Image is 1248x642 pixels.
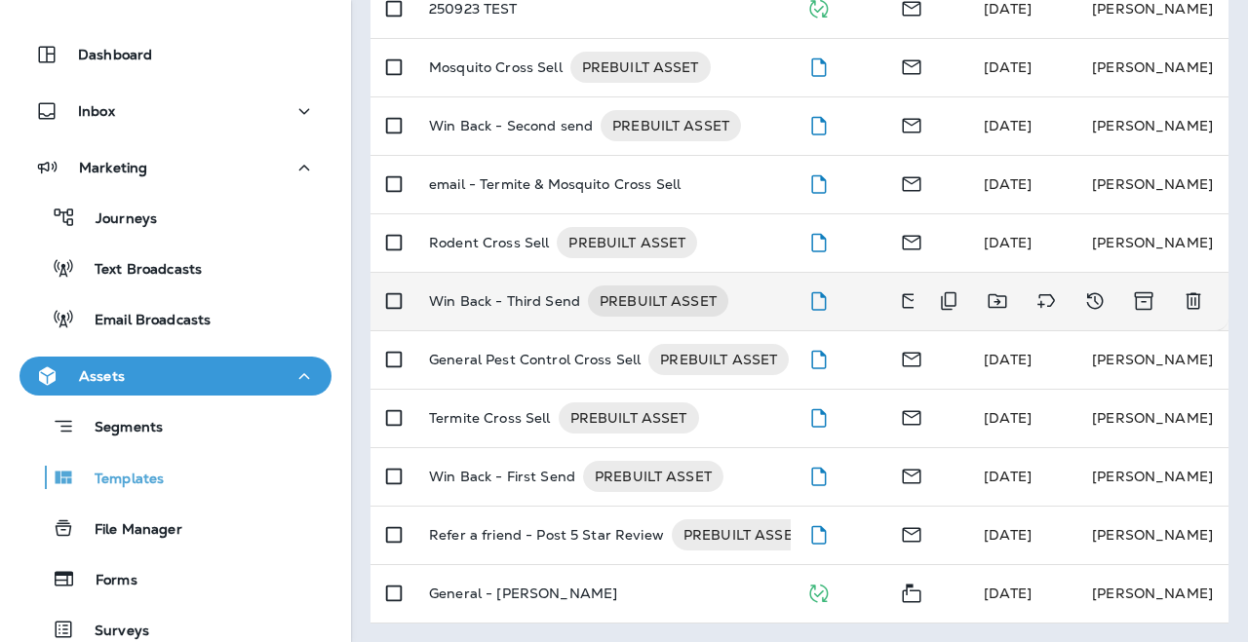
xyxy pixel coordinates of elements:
span: Frank Carreno [984,409,1032,427]
span: Email [900,115,923,132]
span: Draft [806,407,831,425]
p: Journeys [76,210,157,229]
button: View Changelog [1075,282,1114,321]
p: email - Termite & Mosquito Cross Sell [429,176,681,192]
span: Draft [806,232,831,249]
div: PREBUILT ASSET [559,402,699,434]
div: PREBUILT ASSET [588,285,728,317]
button: Journeys [19,197,331,238]
span: Email [900,232,923,249]
p: Surveys [75,623,149,641]
button: Marketing [19,148,331,187]
td: [PERSON_NAME] [1076,155,1228,213]
span: Frank Carreno [984,468,1032,485]
p: Win Back - First Send [429,461,575,492]
button: Templates [19,457,331,498]
p: General - [PERSON_NAME] [429,585,617,601]
span: Draft [806,173,831,191]
span: PREBUILT ASSET [559,408,699,428]
span: PREBUILT ASSET [588,291,728,311]
p: Dashboard [78,47,152,62]
p: Inbox [78,103,115,119]
p: File Manager [75,521,182,540]
div: PREBUILT ASSET [583,461,723,492]
p: General Pest Control Cross Sell [429,344,641,375]
p: Email Broadcasts [75,312,211,330]
div: PREBUILT ASSET [557,227,697,258]
button: Inbox [19,92,331,131]
p: Marketing [79,160,147,175]
td: [PERSON_NAME] [1076,38,1228,96]
span: Mailer [900,583,923,600]
p: Mosquito Cross Sell [429,52,563,83]
span: Frank Carreno [984,117,1032,134]
span: Draft [806,349,831,366]
button: Add tags [1027,282,1066,321]
span: PREBUILT ASSET [672,525,812,545]
td: [PERSON_NAME] [1076,330,1228,389]
span: Draft [806,524,831,542]
button: Delete [1174,282,1213,321]
p: Templates [75,471,164,489]
span: PREBUILT ASSET [570,57,711,77]
p: Assets [79,368,125,384]
button: Assets [19,357,331,396]
span: PREBUILT ASSET [648,350,789,369]
div: PREBUILT ASSET [570,52,711,83]
div: PREBUILT ASSET [648,344,789,375]
span: Email [900,524,923,542]
span: Frank Carreno [984,351,1032,368]
span: Draft [806,115,831,132]
td: [PERSON_NAME] [1076,213,1228,272]
p: Win Back - Third Send [429,285,580,317]
span: Frank Carreno [984,585,1032,602]
td: [PERSON_NAME] [1076,447,1228,506]
span: Published [806,583,831,600]
p: Forms [76,572,137,590]
button: Dashboard [19,35,331,74]
span: Email [900,466,923,483]
span: PREBUILT ASSET [557,233,697,252]
p: Text Broadcasts [75,261,202,280]
p: Termite Cross Sell [429,402,551,434]
button: Move to folder [978,282,1017,321]
span: Email [900,290,923,308]
td: [PERSON_NAME] [1076,564,1228,623]
span: Draft [806,466,831,483]
span: Email [900,349,923,366]
div: PREBUILT ASSET [601,110,741,141]
span: Draft [806,290,831,308]
p: Rodent Cross Sell [429,227,549,258]
td: [PERSON_NAME] [1076,96,1228,155]
span: PREBUILT ASSET [601,116,741,135]
button: Forms [19,558,331,599]
span: Draft [806,57,831,74]
button: File Manager [19,508,331,548]
p: Win Back - Second send [429,110,593,141]
span: Email [900,57,923,74]
div: PREBUILT ASSET [672,519,812,550]
button: Email Broadcasts [19,298,331,339]
button: Archive [1124,282,1164,321]
span: Email [900,173,923,191]
span: Frank Carreno [984,526,1032,544]
td: [PERSON_NAME] [1076,389,1228,447]
p: Segments [75,419,163,438]
button: Duplicate [929,282,968,321]
p: Refer a friend - Post 5 Star Review [429,519,664,550]
span: Frank Carreno [984,175,1032,193]
p: 250923 TEST [429,1,518,17]
button: Text Broadcasts [19,247,331,288]
td: [PERSON_NAME] [1076,506,1228,564]
span: PREBUILT ASSET [583,467,723,486]
button: Segments [19,405,331,447]
span: Email [900,407,923,425]
span: Frank Carreno [984,234,1032,251]
span: Frank Carreno [984,58,1032,76]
